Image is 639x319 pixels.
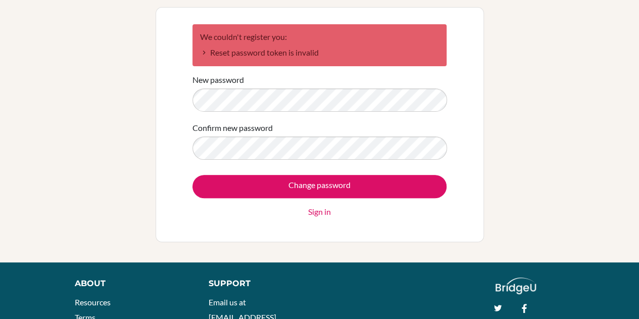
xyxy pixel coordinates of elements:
[75,297,111,307] a: Resources
[75,278,186,290] div: About
[192,122,273,134] label: Confirm new password
[192,74,244,86] label: New password
[209,278,310,290] div: Support
[496,278,536,294] img: logo_white@2x-f4f0deed5e89b7ecb1c2cc34c3e3d731f90f0f143d5ea2071677605dd97b5244.png
[308,206,331,218] a: Sign in
[192,175,447,198] input: Change password
[200,47,439,59] li: Reset password token is invalid
[200,32,439,41] h2: We couldn't register you:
